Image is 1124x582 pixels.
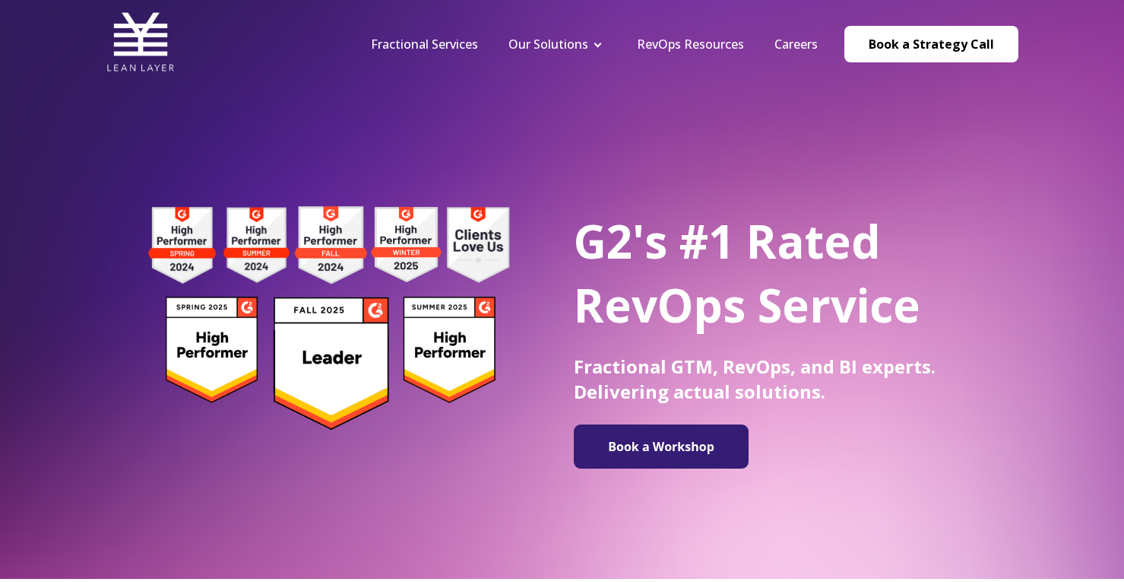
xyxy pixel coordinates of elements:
img: Lean Layer Logo [106,8,175,76]
img: g2 badges [122,202,536,434]
img: Book a Workshop [581,431,741,463]
span: Fractional GTM, RevOps, and BI experts. Delivering actual solutions. [574,354,936,404]
div: Navigation Menu [356,36,833,52]
a: Fractional Services [371,36,478,52]
a: Book a Strategy Call [844,26,1018,62]
span: G2's #1 Rated RevOps Service [574,210,920,336]
a: Careers [774,36,818,52]
a: Our Solutions [508,36,588,52]
a: RevOps Resources [637,36,744,52]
